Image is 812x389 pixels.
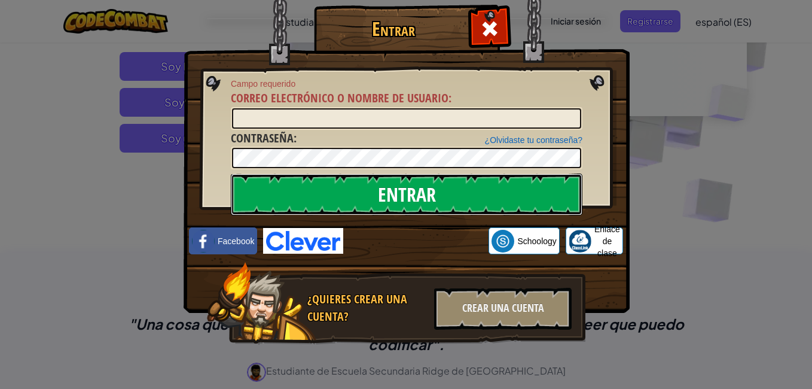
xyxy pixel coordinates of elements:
span: Contraseña [231,130,294,146]
span: Schoology [517,235,556,247]
img: schoology.png [492,230,514,253]
div: Crear una cuenta [434,288,572,330]
span: Facebook [218,235,254,247]
span: Campo requerido [231,78,582,90]
div: ¿Quieres crear una cuenta? [307,291,427,325]
span: Enlace de clase [594,223,620,259]
a: ¿Olvidaste tu contraseña? [485,135,582,145]
span: Correo electrónico o nombre de usuario [231,90,448,106]
label: : [231,90,451,107]
img: facebook_small.png [192,230,215,253]
iframe: Botón Iniciar sesión con Google [343,228,489,254]
input: Entrar [231,174,582,215]
img: clever-logo-blue.png [263,228,343,254]
img: classlink-logo-small.png [569,230,591,253]
h1: Entrar [317,19,469,39]
label: : [231,130,297,147]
